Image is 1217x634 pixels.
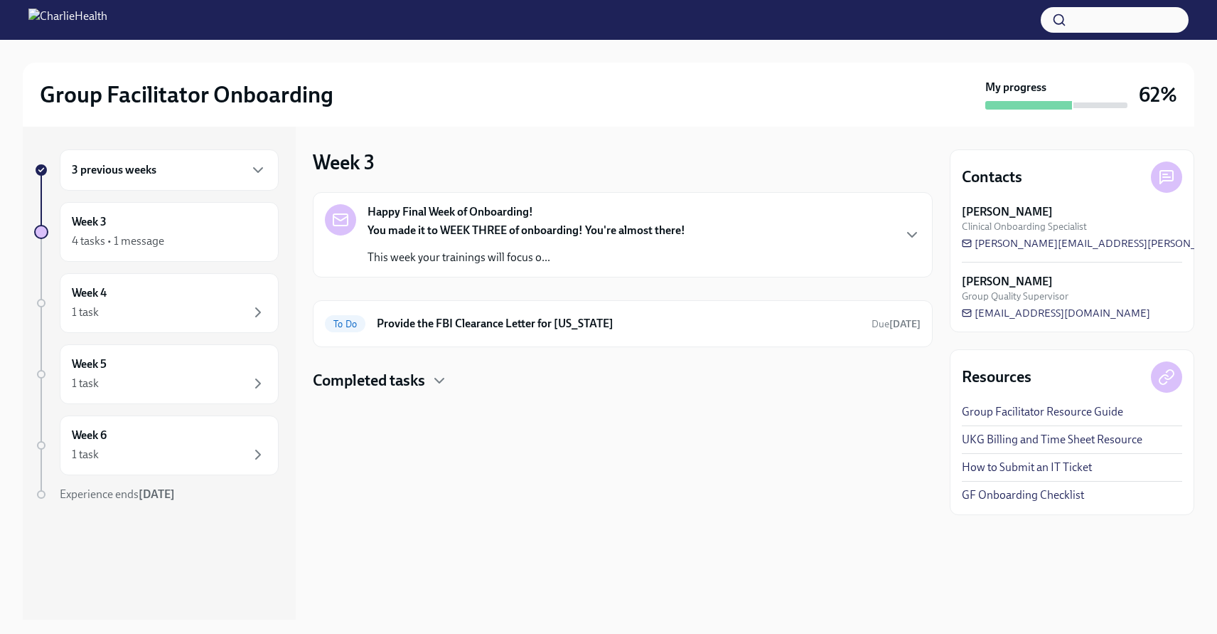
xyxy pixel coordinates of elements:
a: UKG Billing and Time Sheet Resource [962,432,1142,448]
div: 4 tasks • 1 message [72,233,164,249]
a: Week 41 task [34,273,279,333]
a: How to Submit an IT Ticket [962,460,1092,475]
strong: Happy Final Week of Onboarding! [368,204,533,220]
strong: [DATE] [889,318,921,330]
span: Clinical Onboarding Specialist [962,220,1087,233]
div: 1 task [72,447,99,463]
h2: Group Facilitator Onboarding [40,80,333,109]
div: 3 previous weeks [60,149,279,191]
h6: Week 3 [72,214,107,230]
h3: 62% [1139,82,1177,107]
a: To DoProvide the FBI Clearance Letter for [US_STATE]Due[DATE] [325,312,921,335]
span: Group Quality Supervisor [962,290,1068,303]
h6: Provide the FBI Clearance Letter for [US_STATE] [377,316,860,332]
a: Week 34 tasks • 1 message [34,202,279,262]
p: This week your trainings will focus o... [368,250,685,265]
h6: Week 4 [72,285,107,301]
h3: Week 3 [313,149,375,175]
span: September 9th, 2025 10:00 [872,317,921,331]
span: Experience ends [60,487,175,501]
span: Due [872,318,921,330]
div: 1 task [72,376,99,391]
a: Week 61 task [34,416,279,475]
a: [EMAIL_ADDRESS][DOMAIN_NAME] [962,306,1150,320]
strong: My progress [985,80,1046,95]
a: Group Facilitator Resource Guide [962,404,1123,420]
div: Completed tasks [313,370,933,391]
h6: Week 6 [72,428,107,443]
a: GF Onboarding Checklist [962,487,1084,503]
h6: Week 5 [72,356,107,372]
strong: [PERSON_NAME] [962,204,1053,220]
h4: Completed tasks [313,370,425,391]
img: CharlieHealth [28,9,107,31]
div: 1 task [72,305,99,320]
h4: Contacts [962,167,1022,188]
strong: [DATE] [139,487,175,501]
strong: [PERSON_NAME] [962,274,1053,290]
strong: You made it to WEEK THREE of onboarding! You're almost there! [368,223,685,237]
h4: Resources [962,366,1031,388]
h6: 3 previous weeks [72,162,156,178]
a: Week 51 task [34,344,279,404]
span: To Do [325,319,365,329]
